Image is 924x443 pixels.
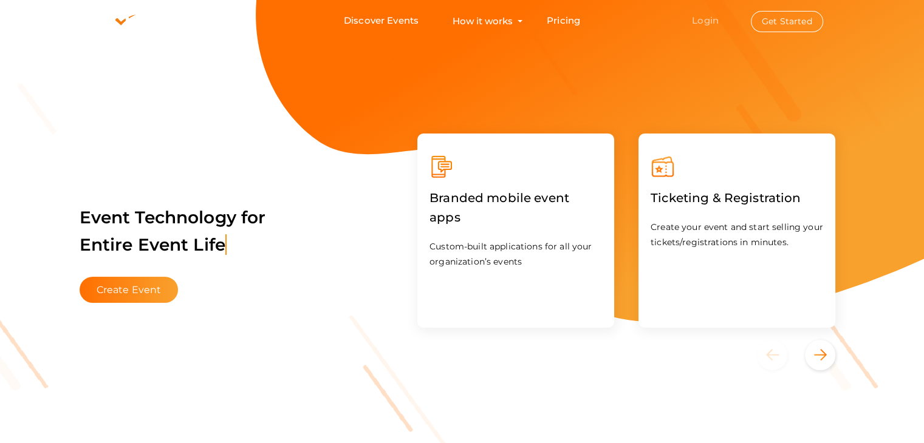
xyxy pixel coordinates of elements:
a: Pricing [547,10,580,32]
span: Entire Event Life [80,234,227,255]
label: Ticketing & Registration [651,179,801,217]
p: Custom-built applications for all your organization’s events [429,239,602,269]
a: Ticketing & Registration [651,193,801,205]
label: Branded mobile event apps [429,179,602,236]
a: Discover Events [344,10,419,32]
p: Create your event and start selling your tickets/registrations in minutes. [651,220,823,250]
button: Create Event [80,277,179,303]
label: Event Technology for [80,189,266,274]
a: Login [692,15,719,26]
button: Get Started [751,11,823,32]
button: Previous [757,340,803,370]
a: Branded mobile event apps [429,212,602,224]
button: How it works [449,10,516,32]
button: Next [805,340,835,370]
